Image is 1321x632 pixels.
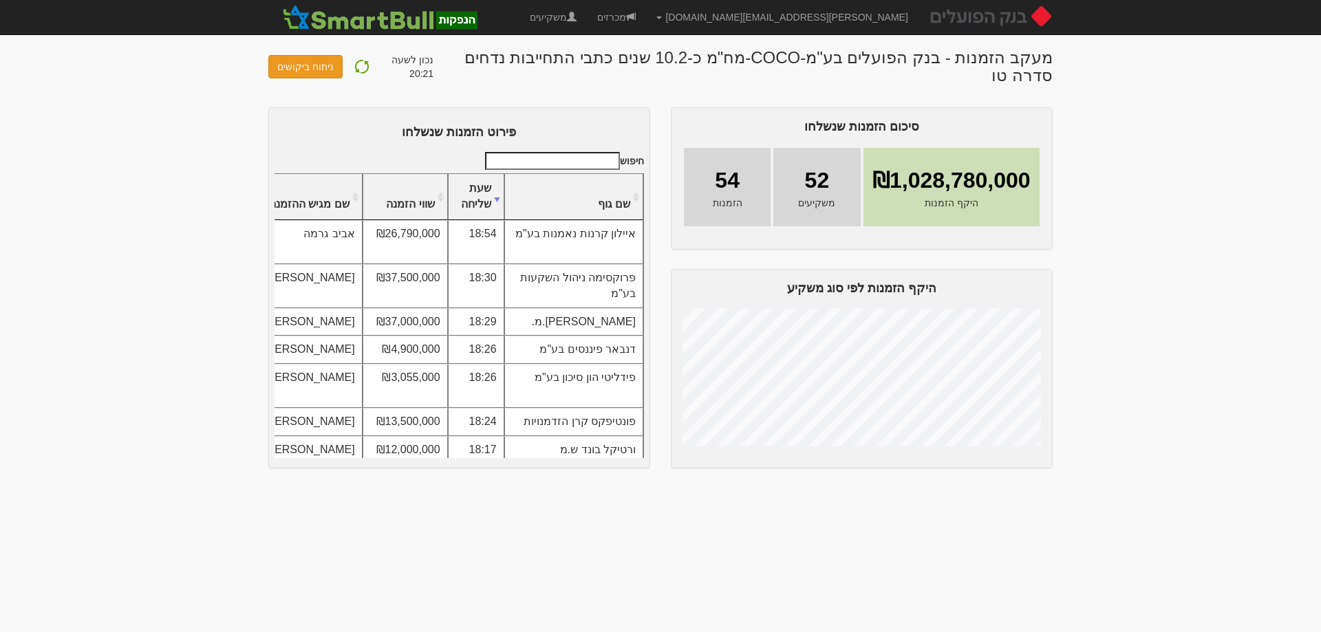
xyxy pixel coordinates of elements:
[433,49,1053,85] h1: מעקב הזמנות - בנק הפועלים בע"מ-COCO-מח"מ כ-10.2 שנים כתבי התחייבות נדחים סדרה טו
[354,58,370,75] img: refresh-icon.png
[238,264,363,308] td: [PERSON_NAME]
[238,174,363,220] th: שם מגיש ההזמנה : activate to sort column ascending
[448,408,504,436] td: 18:24
[238,408,363,436] td: [PERSON_NAME]
[504,308,643,336] td: [PERSON_NAME].מ.
[238,336,363,364] td: [PERSON_NAME]
[448,436,504,464] td: 18:17
[374,53,433,80] p: נכון לשעה 20:21
[448,308,504,336] td: 18:29
[279,3,481,31] img: SmartBull Logo
[805,165,830,197] span: 52
[363,436,448,464] td: ₪12,000,000
[448,220,504,264] td: 18:54
[363,174,448,220] th: שווי הזמנה : activate to sort column ascending
[872,165,1031,197] span: ₪1,028,780,000
[448,174,504,220] th: שעת שליחה : activate to sort column ascending
[480,152,644,170] label: חיפוש
[363,364,448,408] td: ₪3,055,000
[363,220,448,264] td: ₪26,790,000
[504,174,643,220] th: שם גוף : activate to sort column ascending
[238,436,363,464] td: [PERSON_NAME]
[804,120,919,133] span: סיכום הזמנות שנשלחו
[787,281,936,295] span: היקף הזמנות לפי סוג משקיע
[504,436,643,464] td: ורטיקל בונד ש.מ
[715,165,740,197] span: 54
[363,264,448,308] td: ₪37,500,000
[363,336,448,364] td: ₪4,900,000
[713,196,742,210] span: הזמנות
[238,220,363,264] td: אביב גרמה
[238,308,363,336] td: [PERSON_NAME]
[504,408,643,436] td: פונטיפקס קרן הזדמנויות
[504,264,643,308] td: פרוקסימה ניהול השקעות בע"מ
[504,336,643,364] td: דנבאר פיננסים בע"מ
[268,55,343,78] a: ניתוח ביקושים
[363,408,448,436] td: ₪13,500,000
[504,220,643,264] td: איילון קרנות נאמנות בע"מ
[238,364,363,408] td: [PERSON_NAME]
[448,264,504,308] td: 18:30
[485,152,620,170] input: חיפוש
[448,364,504,408] td: 18:26
[363,308,448,336] td: ₪37,000,000
[448,336,504,364] td: 18:26
[925,196,978,210] span: היקף הזמנות
[504,364,643,408] td: פידליטי הון סיכון בע"מ
[798,196,835,210] span: משקיעים
[402,125,516,139] span: פירוט הזמנות שנשלחו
